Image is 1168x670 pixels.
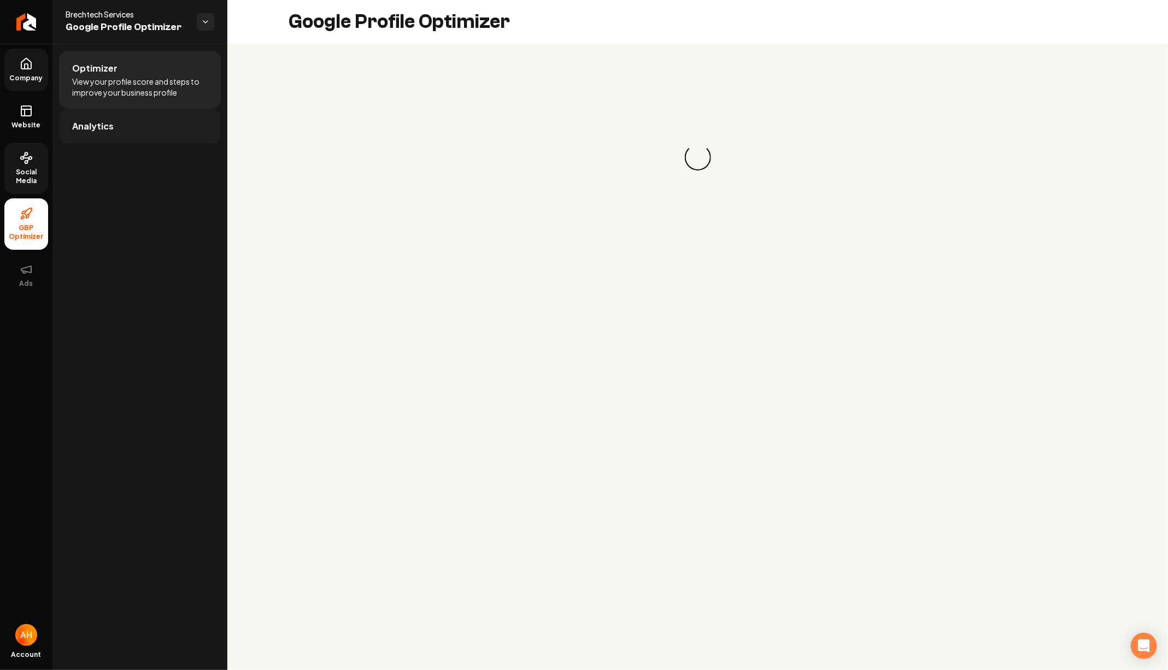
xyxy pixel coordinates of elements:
span: Optimizer [72,62,118,75]
a: Social Media [4,143,48,194]
div: Open Intercom Messenger [1131,633,1157,659]
button: Ads [4,254,48,297]
a: Company [4,49,48,91]
span: GBP Optimizer [4,224,48,241]
span: Analytics [72,120,114,133]
button: Open user button [15,624,37,646]
a: Website [4,96,48,138]
span: Ads [15,279,38,288]
span: Google Profile Optimizer [66,20,188,35]
div: Loading [682,142,713,173]
span: View your profile score and steps to improve your business profile [72,76,208,98]
span: Social Media [4,168,48,185]
a: Analytics [59,109,221,144]
span: Brechtech Services [66,9,188,20]
h2: Google Profile Optimizer [289,11,510,33]
span: Website [8,121,45,130]
span: Account [11,650,42,659]
img: Anthony Hurgoi [15,624,37,646]
img: Rebolt Logo [16,13,37,31]
span: Company [5,74,48,83]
